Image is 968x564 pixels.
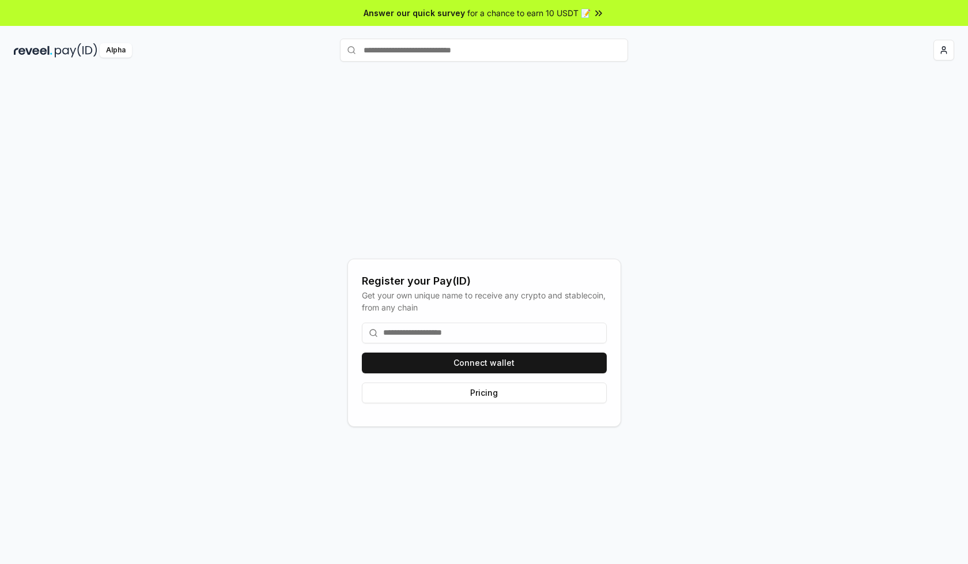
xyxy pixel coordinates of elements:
[100,43,132,58] div: Alpha
[55,43,97,58] img: pay_id
[362,289,607,313] div: Get your own unique name to receive any crypto and stablecoin, from any chain
[362,273,607,289] div: Register your Pay(ID)
[467,7,591,19] span: for a chance to earn 10 USDT 📝
[362,383,607,403] button: Pricing
[14,43,52,58] img: reveel_dark
[362,353,607,373] button: Connect wallet
[364,7,465,19] span: Answer our quick survey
